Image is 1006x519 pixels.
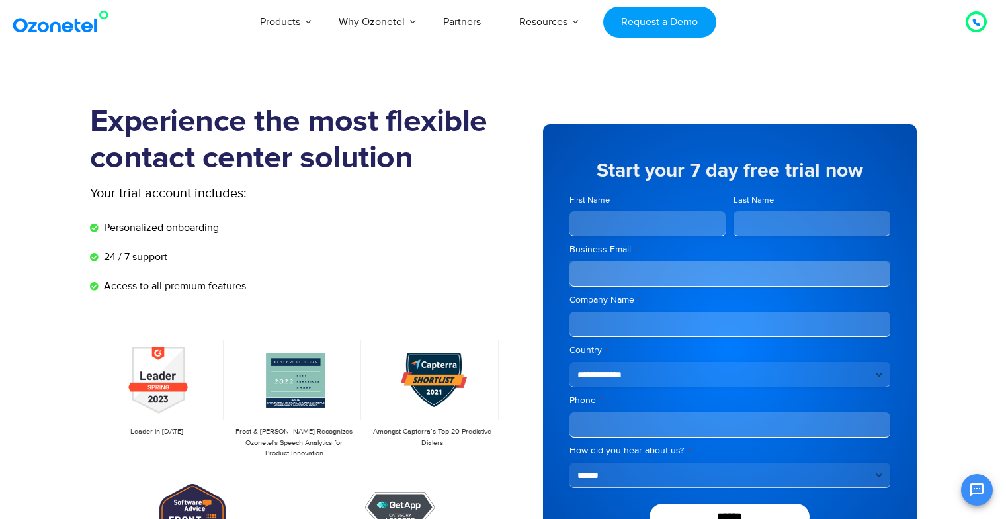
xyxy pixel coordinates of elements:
[90,104,503,177] h1: Experience the most flexible contact center solution
[961,474,993,506] button: Open chat
[372,426,492,448] p: Amongst Capterra’s Top 20 Predictive Dialers
[603,7,716,38] a: Request a Demo
[569,194,726,207] label: First Name
[101,220,219,236] span: Personalized onboarding
[101,249,167,265] span: 24 / 7 support
[734,194,890,207] label: Last Name
[569,293,890,307] label: Company Name
[90,183,404,203] p: Your trial account includes:
[569,344,890,357] label: Country
[569,161,890,181] h5: Start your 7 day free trial now
[569,243,890,256] label: Business Email
[101,278,246,294] span: Access to all premium features
[569,394,890,407] label: Phone
[97,426,217,438] p: Leader in [DATE]
[569,444,890,457] label: How did you hear about us?
[234,426,355,459] p: Frost & [PERSON_NAME] Recognizes Ozonetel's Speech Analytics for Product Innovation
